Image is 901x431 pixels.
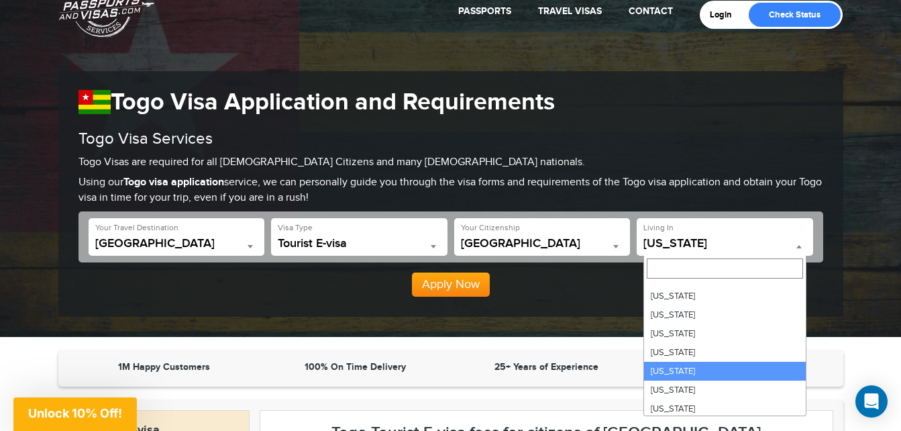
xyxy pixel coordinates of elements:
a: Travel Visas [538,5,602,17]
li: [US_STATE] [644,381,806,399]
strong: Togo visa application [123,176,224,189]
a: Check Status [749,3,841,27]
input: Search [647,258,803,279]
span: Togo [95,237,258,250]
p: Togo Visas are required for all [DEMOGRAPHIC_DATA] Citizens and many [DEMOGRAPHIC_DATA] nationals. [78,155,823,171]
a: Passports [458,5,511,17]
span: Togo [95,237,258,256]
span: Tourist E-visa [278,237,441,256]
strong: 25+ Years of Experience [494,361,598,373]
h3: Togo Visa Services [78,130,823,148]
label: Living In [643,222,674,234]
label: Your Citizenship [461,222,520,234]
li: [US_STATE] [644,324,806,343]
span: United States [461,237,624,256]
span: California [643,237,806,250]
a: Contact [629,5,673,17]
h1: Togo Visa Application and Requirements [78,88,823,117]
strong: 1M Happy Customers [118,361,210,373]
label: Your Travel Destination [95,222,178,234]
span: California [643,237,806,256]
strong: 100% On Time Delivery [305,361,406,373]
p: Using our service, we can personally guide you through the visa forms and requirements of the Tog... [78,175,823,206]
label: Visa Type [278,222,313,234]
span: United States [461,237,624,250]
div: Open Intercom Messenger [855,385,888,418]
div: Unlock 10% Off! [13,397,137,431]
li: [US_STATE] [644,287,806,305]
button: Apply Now [412,273,490,297]
li: [US_STATE] [644,343,806,362]
a: Login [710,9,741,20]
li: [US_STATE] [644,362,806,381]
li: [US_STATE] [644,305,806,324]
span: Tourist E-visa [278,237,441,250]
span: Unlock 10% Off! [28,406,122,420]
li: [US_STATE] [644,399,806,418]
